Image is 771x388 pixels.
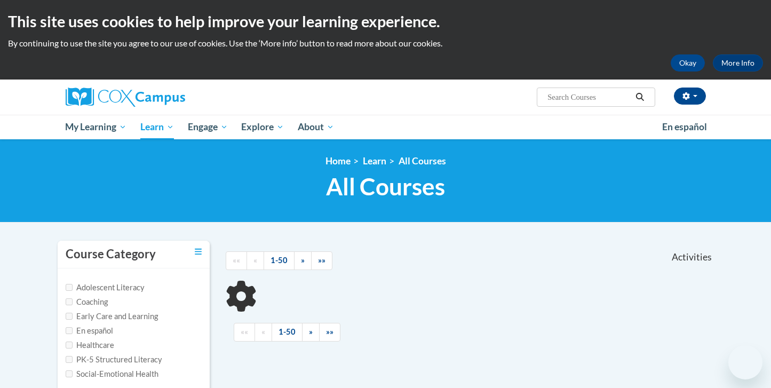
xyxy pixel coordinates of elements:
[66,370,73,377] input: Checkbox for Options
[253,256,257,265] span: «
[309,327,313,336] span: »
[66,313,73,320] input: Checkbox for Options
[255,323,272,342] a: Previous
[291,115,341,139] a: About
[713,54,763,72] a: More Info
[326,172,445,201] span: All Courses
[546,91,632,104] input: Search Courses
[66,339,114,351] label: Healthcare
[133,115,181,139] a: Learn
[363,155,386,167] a: Learn
[326,327,333,336] span: »»
[399,155,446,167] a: All Courses
[247,251,264,270] a: Previous
[66,298,73,305] input: Checkbox for Options
[8,11,763,32] h2: This site uses cookies to help improve your learning experience.
[311,251,332,270] a: End
[632,91,648,104] button: Search
[241,121,284,133] span: Explore
[233,256,240,265] span: ««
[66,354,162,366] label: PK-5 Structured Literacy
[195,246,202,258] a: Toggle collapse
[66,327,73,334] input: Checkbox for Options
[66,296,108,308] label: Coaching
[294,251,312,270] a: Next
[226,251,247,270] a: Begining
[674,88,706,105] button: Account Settings
[325,155,351,167] a: Home
[66,325,113,337] label: En español
[188,121,228,133] span: Engage
[234,115,291,139] a: Explore
[264,251,295,270] a: 1-50
[662,121,707,132] span: En español
[672,251,712,263] span: Activities
[66,246,156,263] h3: Course Category
[728,345,762,379] iframe: Button to launch messaging window
[655,116,714,138] a: En español
[318,256,325,265] span: »»
[319,323,340,342] a: End
[272,323,303,342] a: 1-50
[181,115,235,139] a: Engage
[66,88,268,107] a: Cox Campus
[302,323,320,342] a: Next
[65,121,126,133] span: My Learning
[261,327,265,336] span: «
[59,115,134,139] a: My Learning
[50,115,722,139] div: Main menu
[234,323,255,342] a: Begining
[66,88,185,107] img: Cox Campus
[8,37,763,49] p: By continuing to use the site you agree to our use of cookies. Use the ‘More info’ button to read...
[298,121,334,133] span: About
[66,342,73,349] input: Checkbox for Options
[301,256,305,265] span: »
[66,368,158,380] label: Social-Emotional Health
[241,327,248,336] span: ««
[66,356,73,363] input: Checkbox for Options
[66,284,73,291] input: Checkbox for Options
[140,121,174,133] span: Learn
[671,54,705,72] button: Okay
[66,282,145,294] label: Adolescent Literacy
[66,311,158,322] label: Early Care and Learning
